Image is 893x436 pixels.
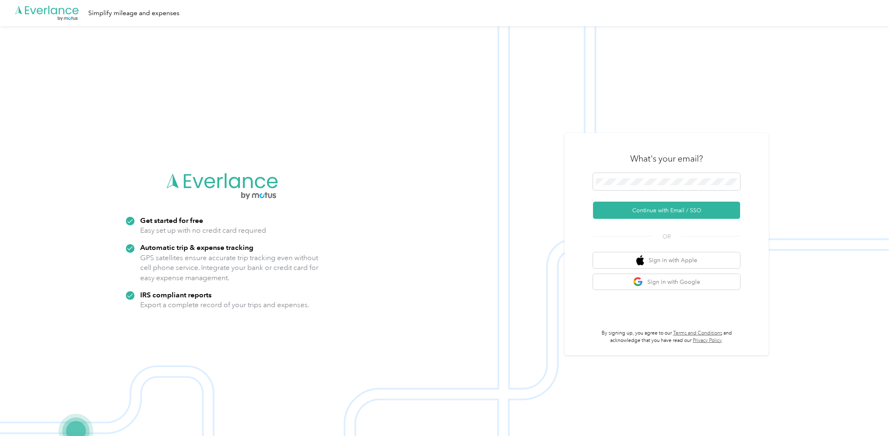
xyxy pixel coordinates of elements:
p: By signing up, you agree to our and acknowledge that you have read our . [593,330,740,344]
div: Simplify mileage and expenses [88,8,179,18]
span: OR [652,232,681,241]
a: Terms and Conditions [673,330,722,336]
strong: Get started for free [140,216,203,225]
p: Easy set up with no credit card required [140,225,266,236]
p: Export a complete record of your trips and expenses. [140,300,309,310]
img: apple logo [636,255,645,265]
strong: IRS compliant reports [140,290,212,299]
strong: Automatic trip & expense tracking [140,243,253,252]
h3: What's your email? [630,153,703,164]
button: apple logoSign in with Apple [593,252,740,268]
button: google logoSign in with Google [593,274,740,290]
a: Privacy Policy [693,337,722,344]
p: GPS satellites ensure accurate trip tracking even without cell phone service. Integrate your bank... [140,253,319,283]
img: google logo [633,277,643,287]
button: Continue with Email / SSO [593,202,740,219]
